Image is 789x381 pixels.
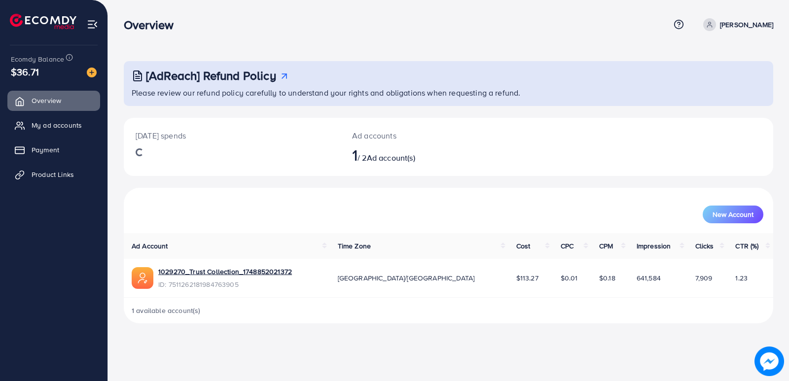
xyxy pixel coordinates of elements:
[11,54,64,64] span: Ecomdy Balance
[10,14,76,29] img: logo
[146,69,276,83] h3: [AdReach] Refund Policy
[158,279,292,289] span: ID: 7511262181984763905
[352,143,358,166] span: 1
[338,273,475,283] span: [GEOGRAPHIC_DATA]/[GEOGRAPHIC_DATA]
[352,130,491,141] p: Ad accounts
[132,87,767,99] p: Please review our refund policy carefully to understand your rights and obligations when requesti...
[699,18,773,31] a: [PERSON_NAME]
[516,241,531,251] span: Cost
[338,241,371,251] span: Time Zone
[367,152,415,163] span: Ad account(s)
[32,96,61,105] span: Overview
[132,267,153,289] img: ic-ads-acc.e4c84228.svg
[754,346,784,376] img: image
[637,241,671,251] span: Impression
[7,165,100,184] a: Product Links
[32,145,59,155] span: Payment
[713,211,753,218] span: New Account
[561,241,574,251] span: CPC
[124,18,181,32] h3: Overview
[599,241,613,251] span: CPM
[720,19,773,31] p: [PERSON_NAME]
[735,273,748,283] span: 1.23
[7,140,100,160] a: Payment
[132,241,168,251] span: Ad Account
[136,130,328,141] p: [DATE] spends
[352,145,491,164] h2: / 2
[703,206,763,223] button: New Account
[561,273,578,283] span: $0.01
[637,273,661,283] span: 641,584
[11,65,39,79] span: $36.71
[158,267,292,277] a: 1029270_Trust Collection_1748852021372
[32,120,82,130] span: My ad accounts
[87,68,97,77] img: image
[7,91,100,110] a: Overview
[599,273,615,283] span: $0.18
[7,115,100,135] a: My ad accounts
[695,273,713,283] span: 7,909
[735,241,758,251] span: CTR (%)
[695,241,714,251] span: Clicks
[516,273,538,283] span: $113.27
[87,19,98,30] img: menu
[132,306,201,315] span: 1 available account(s)
[32,170,74,179] span: Product Links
